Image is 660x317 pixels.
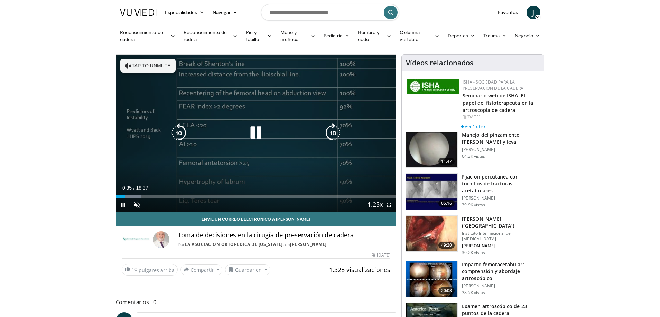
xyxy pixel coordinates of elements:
[441,242,452,248] font: 49:20
[448,32,468,38] font: Deportes
[444,29,480,42] a: Deportes
[116,55,396,212] video-js: Video Player
[116,198,130,212] button: Pause
[153,231,169,248] img: Avatar
[120,29,163,42] font: Reconocimiento de cadera
[133,185,135,191] span: /
[179,29,242,43] a: Reconocimiento de rodilla
[122,185,132,191] span: 0:35
[406,261,457,297] img: 410288_3.png.150x105_q85_crop-smart_upscale.jpg
[494,6,522,19] a: Favoritos
[358,29,380,42] font: Hombro y codo
[132,266,137,272] font: 10
[178,231,354,239] font: Toma de decisiones en la cirugía de preservación de cadera
[116,195,396,198] div: Progress Bar
[461,123,485,129] a: Ver 1 otro
[406,132,457,168] img: 38483_0000_3.png.150x105_q85_crop-smart_upscale.jpg
[184,29,227,42] font: Reconocimiento de rodilla
[406,215,540,256] a: 49:20 [PERSON_NAME] ([GEOGRAPHIC_DATA]) Instituto Internacional de [MEDICAL_DATA] [PERSON_NAME] 3...
[462,146,495,152] font: [PERSON_NAME]
[441,288,452,294] font: 20:08
[441,200,452,206] font: 05:16
[462,153,485,159] font: 64.3K vistas
[161,6,208,19] a: Especialidades
[462,290,485,296] font: 28.2K vistas
[368,198,382,212] button: Playback Rate
[235,267,262,273] font: Guardar en
[213,9,231,15] font: Navegar
[276,29,319,43] a: Mano y muñeca
[498,9,518,15] font: Favoritos
[406,216,457,252] img: Clohisy_PAO_1.png.150x105_q85_crop-smart_upscale.jpg
[116,212,396,226] a: Envíe un correo electrónico a [PERSON_NAME]
[463,79,523,91] a: ISHA - Sociedad para la Preservación de la Cadera
[406,58,473,67] font: Vídeos relacionados
[462,243,495,249] font: [PERSON_NAME]
[283,241,290,247] font: con
[290,241,327,247] a: [PERSON_NAME]
[246,29,259,42] font: Pie y tobillo
[441,158,452,164] font: 11:47
[261,4,399,21] input: Buscar temas, intervenciones
[515,32,533,38] font: Negocio
[377,252,390,258] font: [DATE]
[465,123,485,129] font: Ver 1 otro
[130,198,144,212] button: Unmute
[280,29,298,42] font: Mano y muñeca
[190,267,214,273] font: Compartir
[483,32,499,38] font: Trauma
[462,250,485,256] font: 30.2K vistas
[527,6,540,19] a: J
[479,29,511,42] a: Trauma
[329,266,390,274] font: 1.328 visualizaciones
[242,29,277,43] a: Pie y tobillo
[165,9,197,15] font: Especialidades
[511,29,545,42] a: Negocio
[462,132,520,145] font: Manejo del pinzamiento [PERSON_NAME] y leva
[406,173,540,210] a: 05:16 Fijación percutánea con tornillos de fracturas acetabulares [PERSON_NAME] 39.9K vistas
[462,303,527,316] font: Examen artroscópico de 23 puntos de la cadera
[116,298,149,306] font: Comentarios
[462,261,524,281] font: Impacto femoracetabular: comprensión y abordaje artroscópico
[120,9,157,16] img: Logotipo de VuMedi
[178,241,185,247] font: Por
[406,261,540,298] a: 20:08 Impacto femoracetabular: comprensión y abordaje artroscópico [PERSON_NAME] 28.2K vistas
[225,264,270,275] button: Guardar en
[153,298,156,306] font: 0
[462,230,511,242] font: Instituto Internacional de [MEDICAL_DATA]
[116,29,180,43] a: Reconocimiento de cadera
[382,198,396,212] button: Fullscreen
[136,185,148,191] span: 18:37
[202,217,310,221] font: Envíe un correo electrónico a [PERSON_NAME]
[396,29,443,43] a: Columna vertebral
[462,283,495,289] font: [PERSON_NAME]
[139,267,175,273] font: pulgares arriba
[208,6,242,19] a: Navegar
[462,215,514,229] font: [PERSON_NAME] ([GEOGRAPHIC_DATA])
[406,132,540,168] a: 11:47 Manejo del pinzamiento [PERSON_NAME] y leva [PERSON_NAME] 64.3K vistas
[462,202,485,208] font: 39.9K vistas
[406,174,457,210] img: 134112_0000_1.png.150x105_q85_crop-smart_upscale.jpg
[462,173,519,194] font: Fijación percutánea con tornillos de fracturas acetabulares
[122,264,178,276] a: 10 pulgares arriba
[462,195,495,201] font: [PERSON_NAME]
[354,29,396,43] a: Hombro y codo
[185,241,283,247] a: la Asociación Ortopédica de [US_STATE]
[400,29,420,42] font: Columna vertebral
[120,59,176,73] button: Tap to unmute
[180,264,223,275] button: Compartir
[532,7,534,17] font: J
[407,79,459,94] img: a9f71565-a949-43e5-a8b1-6790787a27eb.jpg.150x105_q85_autocrop_double_scale_upscale_version-0.2.jpg
[463,92,533,113] a: Seminario web de ISHA: El papel del fisioterapeuta en la artroscopia de cadera
[466,114,480,120] font: [DATE]
[122,231,150,248] img: Asociación Ortopédica de California
[319,29,354,42] a: Pediatría
[324,32,343,38] font: Pediatría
